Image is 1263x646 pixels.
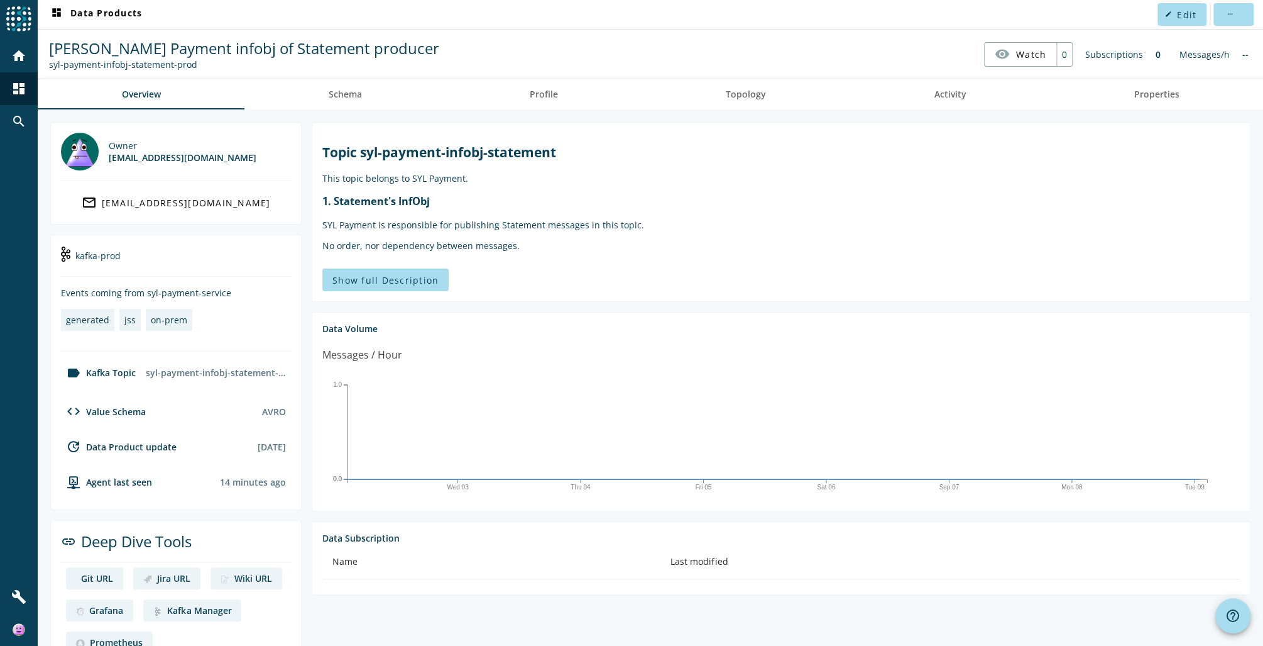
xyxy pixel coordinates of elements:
img: deep dive image [221,575,229,584]
div: jss [124,314,136,326]
div: Owner [109,140,256,152]
div: Kafka Topic [61,365,136,381]
text: Wed 03 [447,484,469,491]
span: Watch [1016,43,1046,65]
text: Mon 08 [1061,484,1083,491]
div: generated [66,314,109,326]
button: Data Products [44,3,147,26]
a: deep dive imageJira URL [133,567,200,589]
div: [EMAIL_ADDRESS][DOMAIN_NAME] [109,152,256,164]
p: This topic belongs to SYL Payment. [322,172,1240,184]
th: Name [322,544,660,579]
div: Messages/h [1173,42,1236,67]
mat-icon: build [11,589,26,604]
span: Topology [726,90,766,99]
div: Events coming from syl-payment-service [61,287,291,299]
mat-icon: dashboard [49,7,64,22]
img: deep dive image [76,607,84,616]
mat-icon: dashboard [11,81,26,96]
mat-icon: home [11,48,26,64]
p: No order, nor dependency between messages. [322,240,1240,252]
div: Data Volume [322,323,1240,335]
div: Subscriptions [1079,42,1149,67]
span: [PERSON_NAME] Payment infobj of Statement producer [49,38,439,58]
span: Overview [122,90,161,99]
div: Kafka Manager [167,604,231,616]
div: AVRO [262,406,286,418]
mat-icon: visibility [995,47,1010,62]
text: Sat 06 [817,484,835,491]
button: Edit [1157,3,1206,26]
div: Data Subscription [322,532,1240,544]
h2: Topic syl-payment-infobj-statement [322,143,1240,161]
div: agent-env-prod [61,474,152,489]
text: 1.0 [333,381,342,388]
div: Deep Dive Tools [61,531,291,562]
div: Agents typically reports every 15min to 1h [220,476,286,488]
span: Show full Description [332,274,439,286]
div: kafka-prod [61,245,291,277]
div: Kafka Topic: syl-payment-infobj-statement-prod [49,58,439,70]
img: 715c519ef723173cb3843e93f5ce4079 [13,623,25,636]
div: on-prem [151,314,187,326]
span: Activity [934,90,966,99]
mat-icon: help_outline [1225,608,1240,623]
div: Grafana [89,604,123,616]
div: 0 [1056,43,1072,66]
button: Watch [985,43,1056,65]
span: Edit [1177,9,1196,21]
mat-icon: edit [1165,11,1172,18]
mat-icon: mail_outline [82,195,97,210]
div: [EMAIL_ADDRESS][DOMAIN_NAME] [102,197,271,209]
img: spoud-logo.svg [6,6,31,31]
mat-icon: search [11,114,26,129]
p: SYL Payment is responsible for publishing Statement messages in this topic. [322,219,1240,231]
span: Schema [329,90,362,99]
th: Last modified [660,544,1240,579]
mat-icon: update [66,439,81,454]
img: deep dive image [143,575,152,584]
button: Show full Description [322,269,449,291]
div: Git URL [81,572,113,584]
div: Data Product update [61,439,177,454]
div: syl-payment-infobj-statement-prod [141,362,291,384]
span: Properties [1134,90,1179,99]
div: Value Schema [61,404,146,419]
span: Profile [530,90,558,99]
a: [EMAIL_ADDRESS][DOMAIN_NAME] [61,191,291,214]
text: Fri 05 [696,484,712,491]
span: Data Products [49,7,142,22]
text: Sep 07 [939,484,959,491]
div: Wiki URL [234,572,272,584]
mat-icon: label [66,365,81,381]
a: deep dive imageKafka Manager [143,599,241,621]
a: deep dive imageWiki URL [210,567,282,589]
text: 0.0 [333,476,342,482]
mat-icon: code [66,404,81,419]
mat-icon: link [61,534,76,549]
img: deep dive image [153,607,162,616]
h3: 1. Statement's InfObj [322,194,1240,208]
div: [DATE] [258,441,286,453]
img: mbx_301675@mobi.ch [61,133,99,170]
mat-icon: more_horiz [1226,11,1233,18]
text: Tue 09 [1185,484,1205,491]
div: No information [1236,42,1255,67]
div: Jira URL [157,572,190,584]
img: kafka-prod [61,247,70,262]
div: Messages / Hour [322,347,402,363]
div: 0 [1149,42,1167,67]
a: deep dive imageGit URL [66,567,123,589]
a: deep dive imageGrafana [66,599,133,621]
text: Thu 04 [571,484,591,491]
